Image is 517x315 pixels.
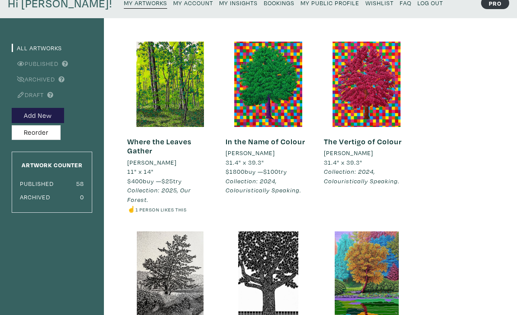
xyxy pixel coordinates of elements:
span: buy — try [127,177,182,185]
span: 31.4" x 39.3" [226,158,264,166]
a: In the Name of Colour [226,136,305,146]
button: Reorder [12,125,61,140]
span: $25 [162,177,173,185]
a: All Artworks [12,44,62,52]
small: Artwork Counter [22,161,83,169]
small: 1 person likes this [136,206,187,213]
a: The Vertigo of Colour [324,136,402,146]
li: [PERSON_NAME] [226,148,275,158]
a: [PERSON_NAME] [324,148,409,158]
li: ☝️ [127,205,213,214]
span: buy — try [226,167,287,175]
a: [PERSON_NAME] [127,158,213,167]
em: Collection: 2025, Our Forest. [127,186,191,204]
li: [PERSON_NAME] [324,148,373,158]
a: Draft [12,91,44,99]
small: Archived [20,193,50,201]
span: 11" x 14" [127,167,154,175]
em: Collection: 2024, Colouristically Speaking. [324,167,400,185]
span: $1800 [226,167,245,175]
small: 58 [76,179,84,188]
small: Published [20,179,54,188]
span: $100 [263,167,278,175]
a: Archived [12,75,55,83]
small: 0 [80,193,84,201]
span: $400 [127,177,143,185]
li: [PERSON_NAME] [127,158,177,167]
span: 31.4" x 39.3" [324,158,362,166]
a: Published [12,59,58,68]
em: Collection: 2024, Colouristically Speaking. [226,177,301,195]
button: Add New [12,108,64,123]
a: Where the Leaves Gather [127,136,191,156]
a: [PERSON_NAME] [226,148,311,158]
